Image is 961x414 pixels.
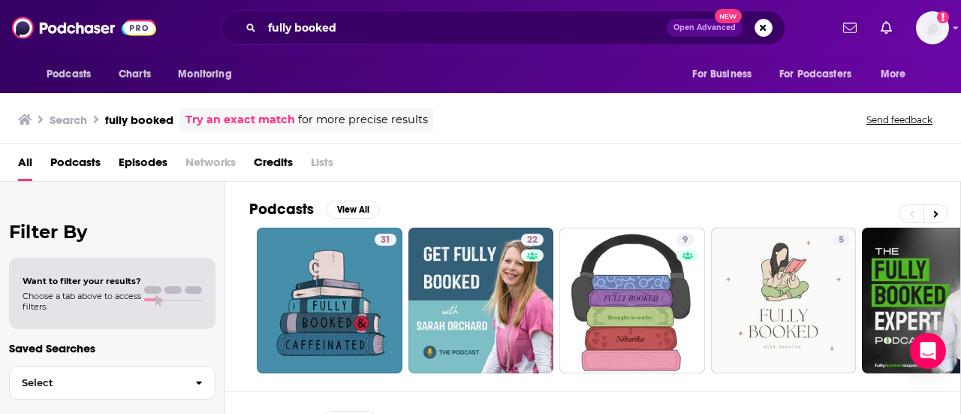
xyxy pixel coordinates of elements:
[9,341,215,355] p: Saved Searches
[249,200,380,219] a: PodcastsView All
[109,60,160,89] a: Charts
[298,111,428,128] span: for more precise results
[770,60,873,89] button: open menu
[249,200,314,219] h2: Podcasts
[839,233,844,248] span: 5
[559,228,705,373] a: 9
[262,16,667,40] input: Search podcasts, credits, & more...
[676,234,694,246] a: 9
[833,234,850,246] a: 5
[9,221,215,243] h2: Filter By
[185,111,295,128] a: Try an exact match
[47,64,91,85] span: Podcasts
[221,11,785,45] div: Search podcasts, credits, & more...
[521,234,544,246] a: 22
[105,113,173,127] h3: fully booked
[527,233,538,248] span: 22
[18,150,32,181] a: All
[311,150,333,181] span: Lists
[408,228,554,373] a: 22
[916,11,949,44] span: Logged in as AtriaBooks
[916,11,949,44] button: Show profile menu
[381,233,390,248] span: 31
[692,64,752,85] span: For Business
[257,228,402,373] a: 31
[779,64,851,85] span: For Podcasters
[23,291,141,312] span: Choose a tab above to access filters.
[375,234,396,246] a: 31
[673,24,736,32] span: Open Advanced
[119,150,167,181] a: Episodes
[254,150,293,181] a: Credits
[870,60,925,89] button: open menu
[9,366,215,400] button: Select
[50,150,101,181] a: Podcasts
[185,150,236,181] span: Networks
[682,60,770,89] button: open menu
[119,64,151,85] span: Charts
[23,276,141,286] span: Want to filter your results?
[10,378,183,388] span: Select
[667,19,743,37] button: Open AdvancedNew
[937,11,949,23] svg: Add a profile image
[837,15,863,41] a: Show notifications dropdown
[916,11,949,44] img: User Profile
[50,113,87,127] h3: Search
[881,64,906,85] span: More
[178,64,231,85] span: Monitoring
[36,60,110,89] button: open menu
[326,201,380,219] button: View All
[875,15,898,41] a: Show notifications dropdown
[167,60,251,89] button: open menu
[715,9,742,23] span: New
[910,333,946,369] div: Open Intercom Messenger
[711,228,857,373] a: 5
[862,113,937,126] button: Send feedback
[682,233,688,248] span: 9
[12,14,156,42] img: Podchaser - Follow, Share and Rate Podcasts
